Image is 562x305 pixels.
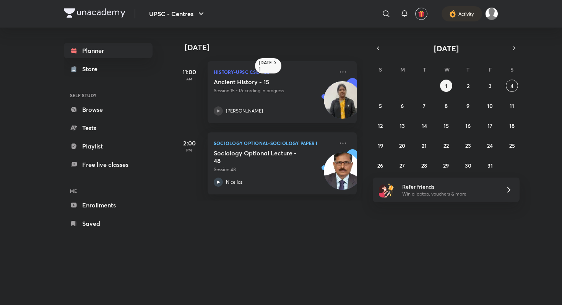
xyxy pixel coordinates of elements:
button: October 7, 2025 [418,99,430,112]
img: activity [449,9,456,18]
p: Win a laptop, vouchers & more [402,191,496,197]
button: October 5, 2025 [374,99,387,112]
button: UPSC - Centres [145,6,210,21]
abbr: October 3, 2025 [489,82,492,90]
p: PM [174,148,205,152]
abbr: Sunday [379,66,382,73]
abbr: October 25, 2025 [509,142,515,149]
abbr: October 29, 2025 [443,162,449,169]
abbr: October 13, 2025 [400,122,405,129]
a: Saved [64,216,153,231]
abbr: October 18, 2025 [509,122,515,129]
button: October 12, 2025 [374,119,387,132]
button: October 8, 2025 [440,99,452,112]
h5: 11:00 [174,67,205,77]
a: Free live classes [64,157,153,172]
img: Company Logo [64,8,125,18]
abbr: October 19, 2025 [378,142,383,149]
abbr: October 28, 2025 [421,162,427,169]
button: October 21, 2025 [418,139,430,152]
button: October 27, 2025 [396,159,408,171]
abbr: Thursday [466,66,469,73]
button: October 26, 2025 [374,159,387,171]
abbr: October 7, 2025 [423,102,426,109]
p: Session 15 • Recording in progress [214,87,334,94]
abbr: October 4, 2025 [510,82,513,90]
button: October 4, 2025 [506,80,518,92]
abbr: October 15, 2025 [443,122,449,129]
button: October 30, 2025 [462,159,474,171]
span: [DATE] [434,43,459,54]
button: October 14, 2025 [418,119,430,132]
abbr: October 20, 2025 [399,142,405,149]
abbr: October 11, 2025 [510,102,514,109]
abbr: October 30, 2025 [465,162,471,169]
button: October 28, 2025 [418,159,430,171]
p: Sociology Optional-Sociology Paper I [214,139,334,148]
button: [DATE] [383,43,509,54]
button: October 2, 2025 [462,80,474,92]
p: AM [174,77,205,81]
button: October 22, 2025 [440,139,452,152]
abbr: Wednesday [444,66,450,73]
p: History-UPSC CSE - GS [214,67,334,77]
button: October 9, 2025 [462,99,474,112]
abbr: October 17, 2025 [487,122,492,129]
abbr: Saturday [510,66,513,73]
abbr: October 24, 2025 [487,142,493,149]
button: October 1, 2025 [440,80,452,92]
p: Session 48 [214,166,334,173]
abbr: October 1, 2025 [445,82,447,90]
abbr: October 10, 2025 [487,102,493,109]
abbr: October 31, 2025 [487,162,493,169]
h6: [DATE] [259,60,272,72]
a: Tests [64,120,153,135]
h5: Sociology Optional Lecture - 48 [214,149,309,165]
abbr: October 2, 2025 [467,82,469,90]
h6: Refer friends [402,183,496,191]
div: Store [82,64,102,73]
abbr: Monday [400,66,405,73]
button: October 25, 2025 [506,139,518,152]
button: October 31, 2025 [484,159,496,171]
h5: Ancient History - 15 [214,78,309,86]
a: Playlist [64,139,153,154]
button: October 19, 2025 [374,139,387,152]
a: Planner [64,43,153,58]
h6: SELF STUDY [64,89,153,102]
abbr: October 14, 2025 [422,122,427,129]
button: October 17, 2025 [484,119,496,132]
button: October 15, 2025 [440,119,452,132]
button: October 10, 2025 [484,99,496,112]
abbr: October 16, 2025 [465,122,471,129]
button: October 3, 2025 [484,80,496,92]
abbr: October 6, 2025 [401,102,404,109]
abbr: October 26, 2025 [377,162,383,169]
abbr: October 8, 2025 [445,102,448,109]
button: October 11, 2025 [506,99,518,112]
abbr: October 9, 2025 [466,102,469,109]
button: October 24, 2025 [484,139,496,152]
button: October 18, 2025 [506,119,518,132]
abbr: Tuesday [423,66,426,73]
img: referral [379,182,394,197]
abbr: October 23, 2025 [465,142,471,149]
abbr: Friday [489,66,492,73]
a: Browse [64,102,153,117]
a: Enrollments [64,197,153,213]
button: October 16, 2025 [462,119,474,132]
img: Akshat Sharma [485,7,498,20]
a: Company Logo [64,8,125,20]
abbr: October 22, 2025 [443,142,449,149]
p: Nice Ias [226,179,242,186]
abbr: October 5, 2025 [379,102,382,109]
h6: ME [64,184,153,197]
button: October 29, 2025 [440,159,452,171]
abbr: October 12, 2025 [378,122,383,129]
button: October 13, 2025 [396,119,408,132]
button: October 20, 2025 [396,139,408,152]
img: avatar [418,10,425,17]
button: avatar [415,8,427,20]
p: [PERSON_NAME] [226,108,263,114]
h5: 2:00 [174,139,205,148]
